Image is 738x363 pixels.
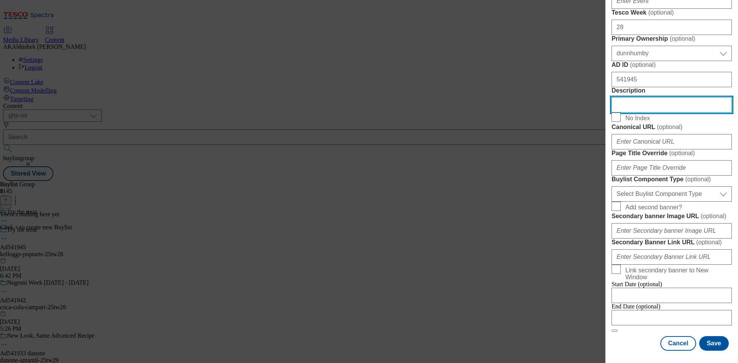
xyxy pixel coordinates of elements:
[685,176,711,182] span: ( optional )
[699,336,729,351] button: Save
[669,150,695,156] span: ( optional )
[630,61,656,68] span: ( optional )
[612,123,732,131] label: Canonical URL
[612,212,732,220] label: Secondary banner Image URL
[696,239,722,245] span: ( optional )
[612,310,732,325] input: Enter Date
[612,281,662,287] span: Start Date (optional)
[612,249,732,265] input: Enter Secondary Banner Link URL
[612,87,732,94] label: Description
[648,9,674,16] span: ( optional )
[657,124,683,130] span: ( optional )
[612,288,732,303] input: Enter Date
[612,134,732,149] input: Enter Canonical URL
[660,336,696,351] button: Cancel
[612,20,732,35] input: Enter Tesco Week
[612,9,732,17] label: Tesco Week
[612,160,732,176] input: Enter Page Title Override
[612,223,732,239] input: Enter Secondary banner Image URL
[612,149,732,157] label: Page Title Override
[612,35,732,43] label: Primary Ownership
[612,72,732,87] input: Enter AD ID
[612,239,732,246] label: Secondary Banner Link URL
[612,97,732,113] input: Enter Description
[625,115,650,122] span: No Index
[612,176,732,183] label: Buylist Component Type
[612,61,732,69] label: AD ID
[625,204,682,211] span: Add second banner?
[701,213,726,219] span: ( optional )
[625,267,729,281] span: Link secondary banner to New Window
[612,303,660,310] span: End Date (optional)
[670,35,695,42] span: ( optional )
